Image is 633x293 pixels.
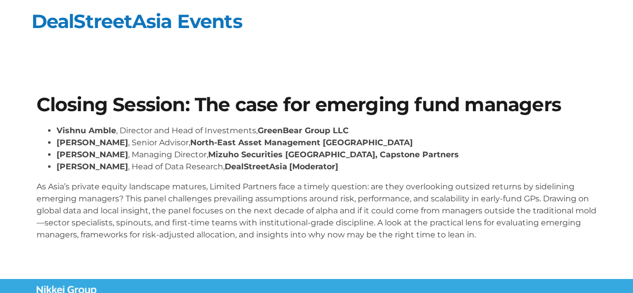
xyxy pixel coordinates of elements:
[37,181,597,241] p: As Asia’s private equity landscape matures, Limited Partners face a timely question: are they ove...
[57,161,597,173] li: , Head of Data Research,
[57,149,597,161] li: , Managing Director,
[57,125,597,137] li: , Director and Head of Investments,
[225,162,287,171] strong: DealStreetAsia
[190,138,413,147] strong: North-East Asset Management [GEOGRAPHIC_DATA]
[289,162,338,171] strong: [Moderator]
[57,162,128,171] strong: [PERSON_NAME]
[37,95,597,114] h1: Closing Session: The case for emerging fund managers
[208,150,459,159] strong: Mizuho Securities [GEOGRAPHIC_DATA], Capstone Partners
[57,137,597,149] li: , Senior Advisor,
[258,126,349,135] strong: GreenBear Group LLC
[57,150,128,159] strong: [PERSON_NAME]
[57,126,116,135] strong: Vishnu Amble
[32,10,242,33] a: DealStreetAsia Events
[57,138,128,147] strong: [PERSON_NAME]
